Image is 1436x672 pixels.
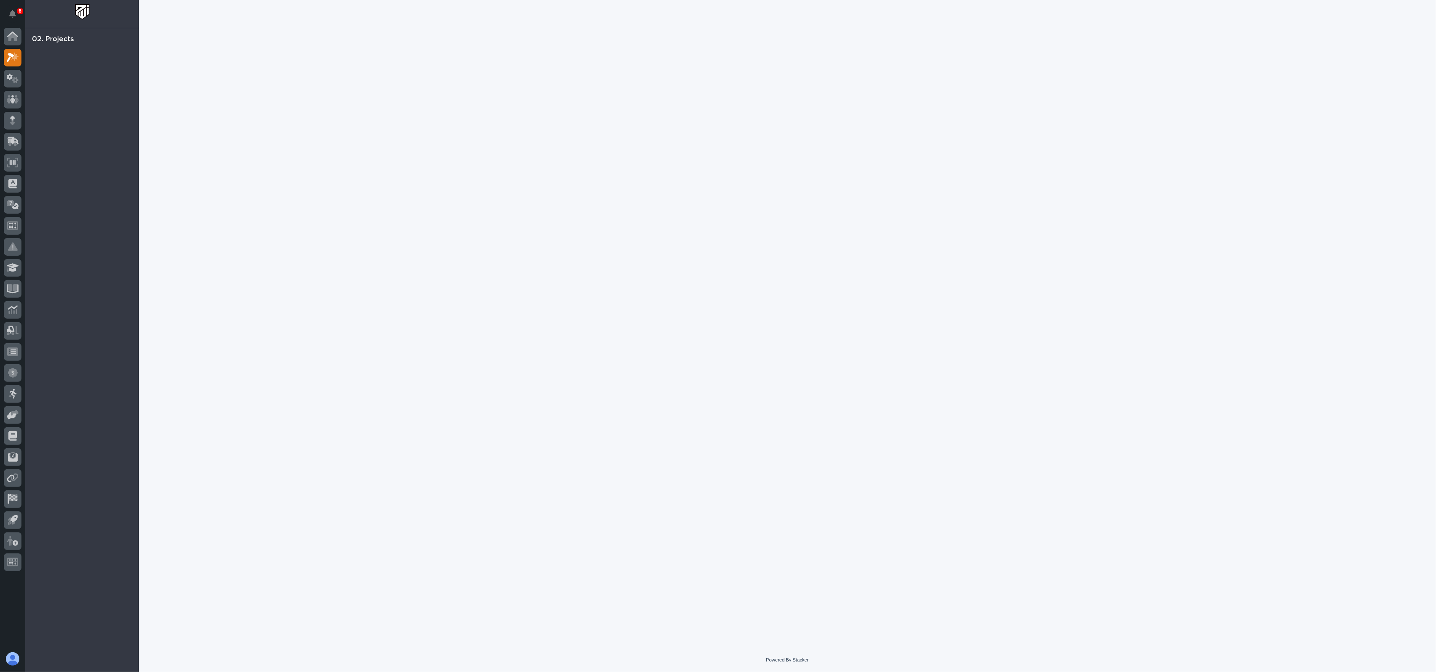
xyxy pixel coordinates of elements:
a: Powered By Stacker [766,657,808,662]
button: Notifications [4,5,21,23]
div: Notifications6 [11,10,21,24]
div: 02. Projects [32,35,74,44]
button: users-avatar [4,650,21,668]
img: Workspace Logo [74,4,90,20]
p: 6 [19,8,21,14]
